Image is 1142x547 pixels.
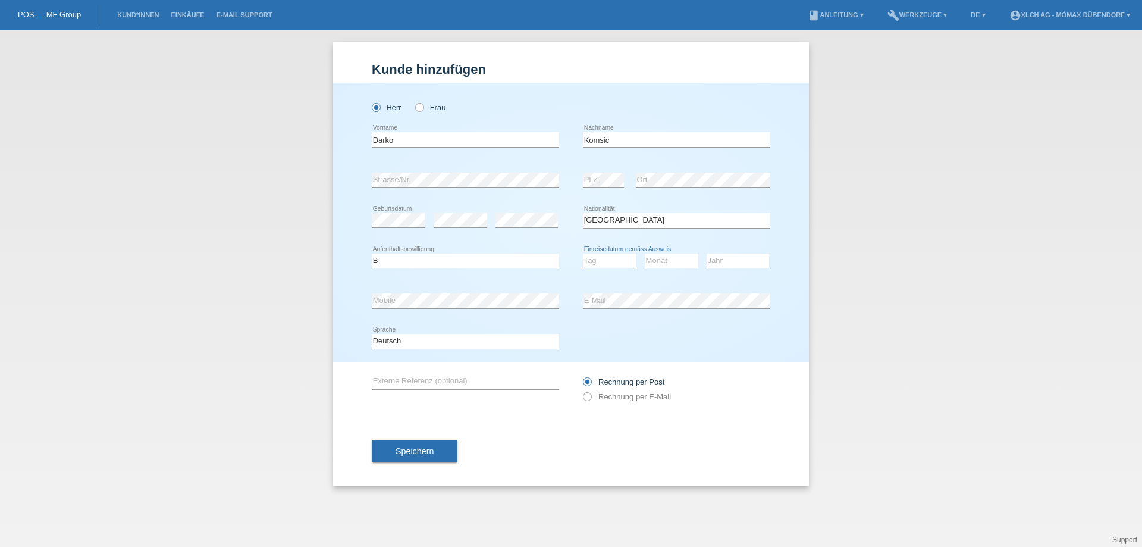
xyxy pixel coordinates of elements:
[583,377,591,392] input: Rechnung per Post
[583,392,591,407] input: Rechnung per E-Mail
[372,440,457,462] button: Speichern
[965,11,991,18] a: DE ▾
[802,11,869,18] a: bookAnleitung ▾
[415,103,423,111] input: Frau
[165,11,210,18] a: Einkäufe
[887,10,899,21] i: build
[18,10,81,19] a: POS — MF Group
[372,62,770,77] h1: Kunde hinzufügen
[211,11,278,18] a: E-Mail Support
[881,11,953,18] a: buildWerkzeuge ▾
[372,103,379,111] input: Herr
[111,11,165,18] a: Kund*innen
[1112,536,1137,544] a: Support
[396,446,434,456] span: Speichern
[1003,11,1136,18] a: account_circleXLCH AG - Mömax Dübendorf ▾
[1009,10,1021,21] i: account_circle
[583,377,664,386] label: Rechnung per Post
[372,103,401,112] label: Herr
[808,10,820,21] i: book
[583,392,671,401] label: Rechnung per E-Mail
[415,103,445,112] label: Frau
